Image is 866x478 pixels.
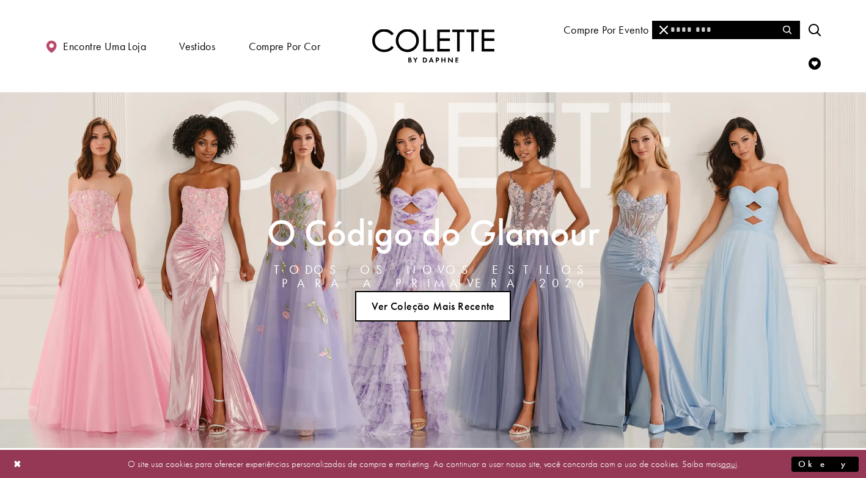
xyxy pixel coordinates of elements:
button: Fechar pesquisa [652,21,676,39]
a: Conheça o designer [679,12,779,46]
a: Ver Coleção Mais Nova O Código de Glamour TODOS OS NOVOS ESTILOS PARA A PRIMAVERA 2026 [355,291,511,322]
span: Compre por evento [563,24,649,36]
p: O site usa cookies para oferecer experiências personalizadas de compra e marketing. Ao continuar ... [88,455,778,472]
span: Vestidos [176,29,218,63]
a: aqui [721,457,737,469]
a: Encontre uma loja [42,29,149,63]
div: Formulário de pesquisa [652,21,800,39]
button: Caixa de diálogo Enviar [791,456,859,471]
span: Encontre uma loja [63,40,146,53]
span: Compre por evento [560,12,652,46]
span: Compre por cor [246,29,323,63]
h4: TODOS OS NOVOS ESTILOS PARA A PRIMAVERA 2026 [240,263,626,290]
a: Verifique a lista de desejos [805,46,824,79]
img: Colette por Daphne [372,29,494,63]
a: Visite a página inicial [372,29,494,63]
ul: Links deslizantes [237,286,629,326]
button: Enviar pesquisa [776,21,799,39]
button: Caixa de diálogo Fechar [7,453,28,474]
h2: O Código do Glamour [240,216,626,249]
input: Procurar [652,21,799,39]
a: Alternar pesquisa [805,12,824,46]
span: Compre por cor [249,40,320,53]
span: Vestidos [179,40,215,53]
